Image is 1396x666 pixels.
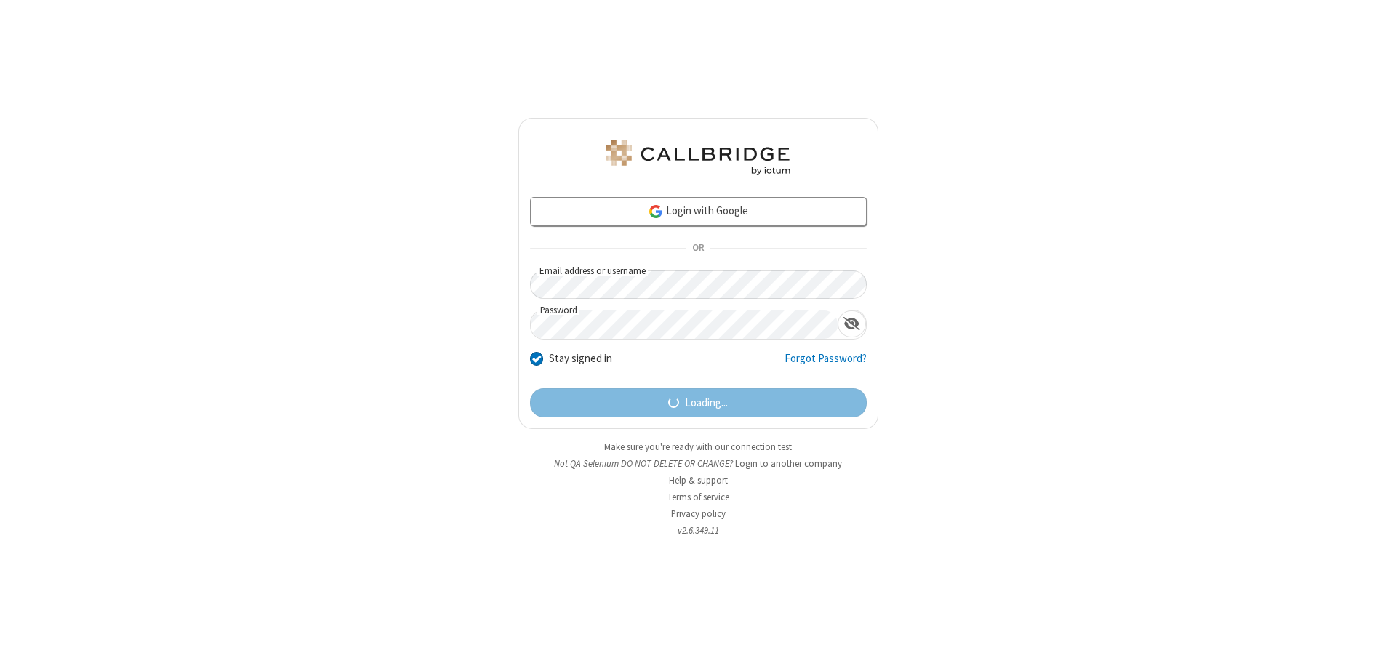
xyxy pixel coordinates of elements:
img: google-icon.png [648,204,664,220]
button: Login to another company [735,457,842,470]
label: Stay signed in [549,350,612,367]
a: Login with Google [530,197,867,226]
li: v2.6.349.11 [518,523,878,537]
input: Email address or username [530,270,867,299]
a: Privacy policy [671,507,726,520]
img: QA Selenium DO NOT DELETE OR CHANGE [603,140,793,175]
a: Help & support [669,474,728,486]
a: Forgot Password? [785,350,867,378]
li: Not QA Selenium DO NOT DELETE OR CHANGE? [518,457,878,470]
input: Password [531,310,838,339]
a: Make sure you're ready with our connection test [604,441,792,453]
button: Loading... [530,388,867,417]
span: OR [686,238,710,259]
div: Show password [838,310,866,337]
span: Loading... [685,395,728,412]
a: Terms of service [667,491,729,503]
iframe: Chat [1360,628,1385,656]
